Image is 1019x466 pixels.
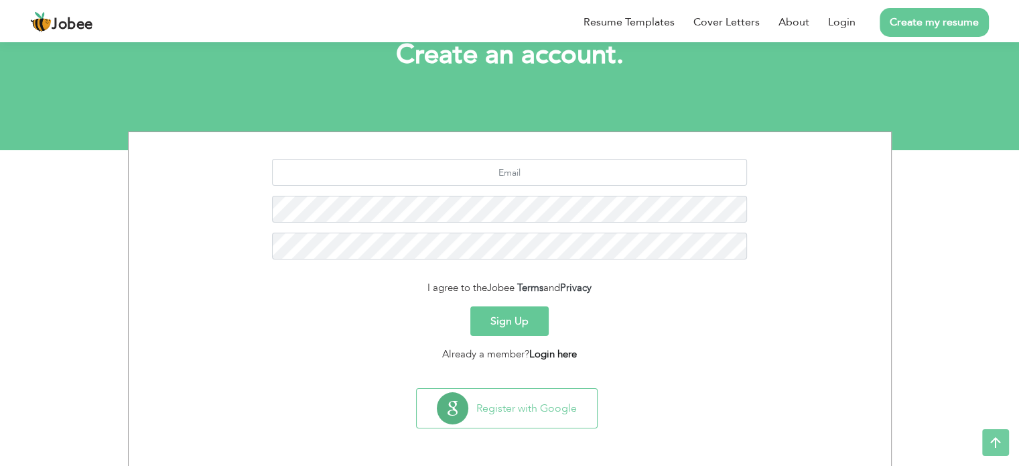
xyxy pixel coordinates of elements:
[30,11,93,33] a: Jobee
[139,280,881,296] div: I agree to the and
[880,8,989,37] a: Create my resume
[148,38,872,72] h1: Create an account.
[828,14,856,30] a: Login
[560,281,592,294] a: Privacy
[778,14,809,30] a: About
[52,17,93,32] span: Jobee
[693,14,760,30] a: Cover Letters
[30,11,52,33] img: jobee.io
[529,347,577,361] a: Login here
[417,389,597,428] button: Register with Google
[584,14,675,30] a: Resume Templates
[517,281,543,294] a: Terms
[470,306,549,336] button: Sign Up
[487,281,515,294] span: Jobee
[139,347,881,362] div: Already a member?
[272,159,747,186] input: Email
